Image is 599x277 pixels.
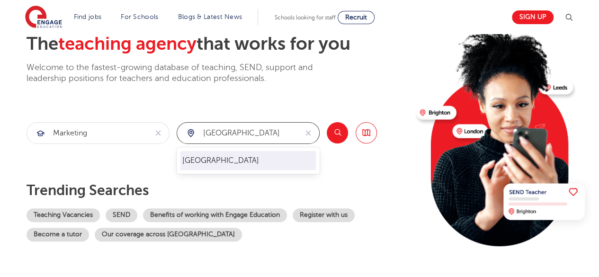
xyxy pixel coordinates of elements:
[106,208,137,222] a: SEND
[74,13,102,20] a: Find jobs
[345,14,367,21] span: Recruit
[293,208,355,222] a: Register with us
[95,228,242,241] a: Our coverage across [GEOGRAPHIC_DATA]
[177,123,297,143] input: Submit
[27,182,409,199] p: Trending searches
[297,123,319,143] button: Clear
[121,13,158,20] a: For Schools
[327,122,348,143] button: Search
[27,122,170,144] div: Submit
[177,122,320,144] div: Submit
[27,123,147,143] input: Submit
[27,62,339,84] p: Welcome to the fastest-growing database of teaching, SEND, support and leadership positions for t...
[512,10,554,24] a: Sign up
[27,208,100,222] a: Teaching Vacancies
[180,151,316,170] li: [GEOGRAPHIC_DATA]
[27,33,409,55] h2: The that works for you
[25,6,62,29] img: Engage Education
[143,208,287,222] a: Benefits of working with Engage Education
[147,123,169,143] button: Clear
[58,34,197,54] span: teaching agency
[275,14,336,21] span: Schools looking for staff
[338,11,375,24] a: Recruit
[180,151,316,170] ul: Submit
[178,13,242,20] a: Blogs & Latest News
[27,228,89,241] a: Become a tutor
